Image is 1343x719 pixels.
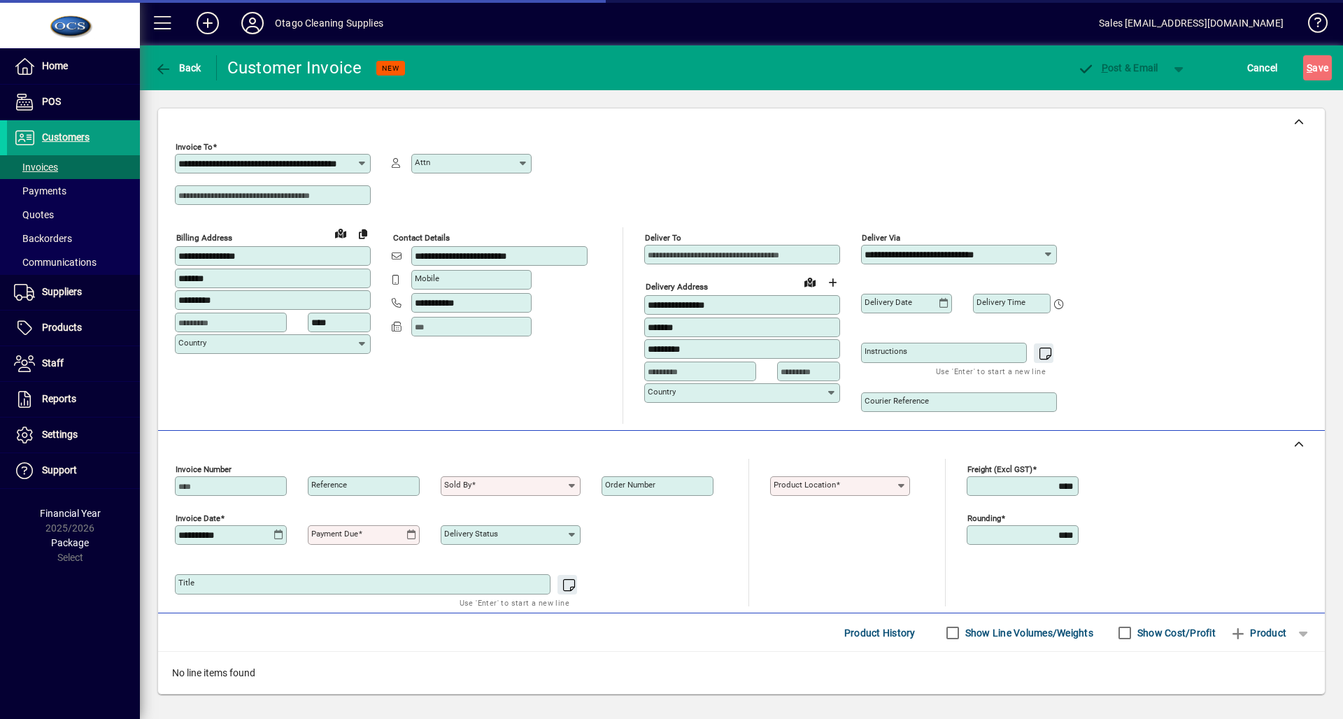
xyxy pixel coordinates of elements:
span: Home [42,60,68,71]
span: Communications [14,257,97,268]
mat-hint: Use 'Enter' to start a new line [936,363,1046,379]
span: Suppliers [42,286,82,297]
button: Copy to Delivery address [352,222,374,245]
mat-label: Courier Reference [865,396,929,406]
mat-label: Attn [415,157,430,167]
span: ave [1307,57,1328,79]
button: Product [1223,620,1293,646]
span: POS [42,96,61,107]
mat-label: Deliver To [645,233,681,243]
mat-label: Country [648,387,676,397]
mat-label: Product location [774,480,836,490]
a: Reports [7,382,140,417]
mat-label: Country [178,338,206,348]
a: View on map [799,271,821,293]
div: Otago Cleaning Supplies [275,12,383,34]
span: Financial Year [40,508,101,519]
mat-label: Sold by [444,480,471,490]
div: Sales [EMAIL_ADDRESS][DOMAIN_NAME] [1099,12,1284,34]
span: ost & Email [1077,62,1158,73]
span: Support [42,464,77,476]
span: Cancel [1247,57,1278,79]
button: Product History [839,620,921,646]
mat-label: Instructions [865,346,907,356]
span: Staff [42,357,64,369]
button: Save [1303,55,1332,80]
span: Back [155,62,201,73]
a: Suppliers [7,275,140,310]
mat-label: Mobile [415,273,439,283]
mat-label: Delivery time [976,297,1025,307]
a: Quotes [7,203,140,227]
span: P [1102,62,1108,73]
button: Back [151,55,205,80]
span: NEW [382,64,399,73]
span: Payments [14,185,66,197]
mat-label: Deliver via [862,233,900,243]
a: Staff [7,346,140,381]
span: Customers [42,131,90,143]
a: View on map [329,222,352,244]
mat-hint: Use 'Enter' to start a new line [460,595,569,611]
mat-label: Order number [605,480,655,490]
app-page-header-button: Back [140,55,217,80]
button: Profile [230,10,275,36]
span: Invoices [14,162,58,173]
span: Product History [844,622,916,644]
a: Home [7,49,140,84]
button: Choose address [821,271,844,294]
a: Invoices [7,155,140,179]
span: Settings [42,429,78,440]
button: Add [185,10,230,36]
mat-label: Delivery date [865,297,912,307]
mat-label: Invoice date [176,513,220,523]
label: Show Cost/Profit [1135,626,1216,640]
a: Settings [7,418,140,453]
mat-label: Invoice To [176,142,213,152]
span: Package [51,537,89,548]
span: Reports [42,393,76,404]
mat-label: Invoice number [176,464,232,474]
mat-label: Freight (excl GST) [967,464,1032,474]
a: Payments [7,179,140,203]
label: Show Line Volumes/Weights [962,626,1093,640]
span: Products [42,322,82,333]
span: S [1307,62,1312,73]
mat-label: Payment due [311,529,358,539]
span: Quotes [14,209,54,220]
span: Backorders [14,233,72,244]
div: No line items found [158,652,1325,695]
a: POS [7,85,140,120]
a: Knowledge Base [1298,3,1326,48]
button: Cancel [1244,55,1281,80]
div: Customer Invoice [227,57,362,79]
a: Communications [7,250,140,274]
a: Products [7,311,140,346]
a: Backorders [7,227,140,250]
button: Post & Email [1070,55,1165,80]
span: Product [1230,622,1286,644]
a: Support [7,453,140,488]
mat-label: Delivery status [444,529,498,539]
mat-label: Rounding [967,513,1001,523]
mat-label: Title [178,578,194,588]
mat-label: Reference [311,480,347,490]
